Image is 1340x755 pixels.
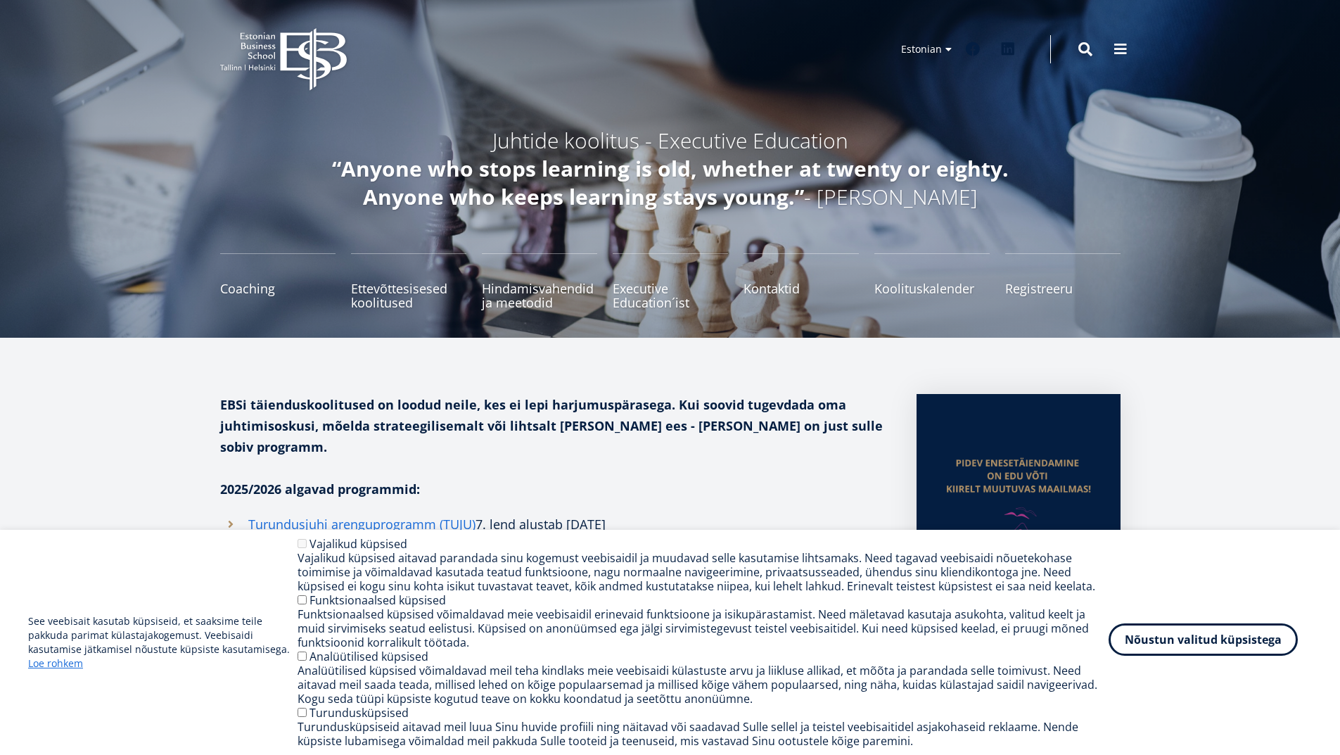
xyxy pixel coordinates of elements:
a: Coaching [220,253,336,310]
a: Facebook [959,35,987,63]
a: Hindamisvahendid ja meetodid [482,253,597,310]
button: Nõustun valitud küpsistega [1109,623,1298,656]
a: Registreeru [1005,253,1121,310]
a: Loe rohkem [28,656,83,671]
span: Registreeru [1005,281,1121,296]
p: See veebisait kasutab küpsiseid, et saaksime teile pakkuda parimat külastajakogemust. Veebisaidi ... [28,614,298,671]
a: Linkedin [994,35,1022,63]
strong: 2025/2026 algavad programmid: [220,481,420,497]
span: Hindamisvahendid ja meetodid [482,281,597,310]
em: “Anyone who stops learning is old, whether at twenty or eighty. Anyone who keeps learning stays y... [332,154,1009,211]
a: Ettevõttesisesed koolitused [351,253,466,310]
h5: - [PERSON_NAME] [298,155,1043,211]
label: Funktsionaalsed küpsised [310,592,446,608]
div: Funktsionaalsed küpsised võimaldavad meie veebisaidil erinevaid funktsioone ja isikupärastamist. ... [298,607,1109,649]
strong: EBSi täienduskoolitused on loodud neile, kes ei lepi harjumuspärasega. Kui soovid tugevdada oma j... [220,396,883,455]
div: Vajalikud küpsised aitavad parandada sinu kogemust veebisaidil ja muudavad selle kasutamise lihts... [298,551,1109,593]
span: Koolituskalender [874,281,990,296]
a: Executive Education´ist [613,253,728,310]
span: Executive Education´ist [613,281,728,310]
span: Coaching [220,281,336,296]
a: Kontaktid [744,253,859,310]
li: 7. lend alustab [DATE] [220,514,888,535]
a: Turundusjuhi arenguprogramm (TUJU) [248,514,476,535]
span: Kontaktid [744,281,859,296]
label: Turundusküpsised [310,705,409,721]
h5: Juhtide koolitus - Executive Education [298,127,1043,155]
label: Analüütilised küpsised [310,649,428,664]
span: Ettevõttesisesed koolitused [351,281,466,310]
label: Vajalikud küpsised [310,536,407,552]
a: Koolituskalender [874,253,990,310]
div: Analüütilised küpsised võimaldavad meil teha kindlaks meie veebisaidi külastuste arvu ja liikluse... [298,664,1109,706]
div: Turundusküpsiseid aitavad meil luua Sinu huvide profiili ning näitavad või saadavad Sulle sellel ... [298,720,1109,748]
